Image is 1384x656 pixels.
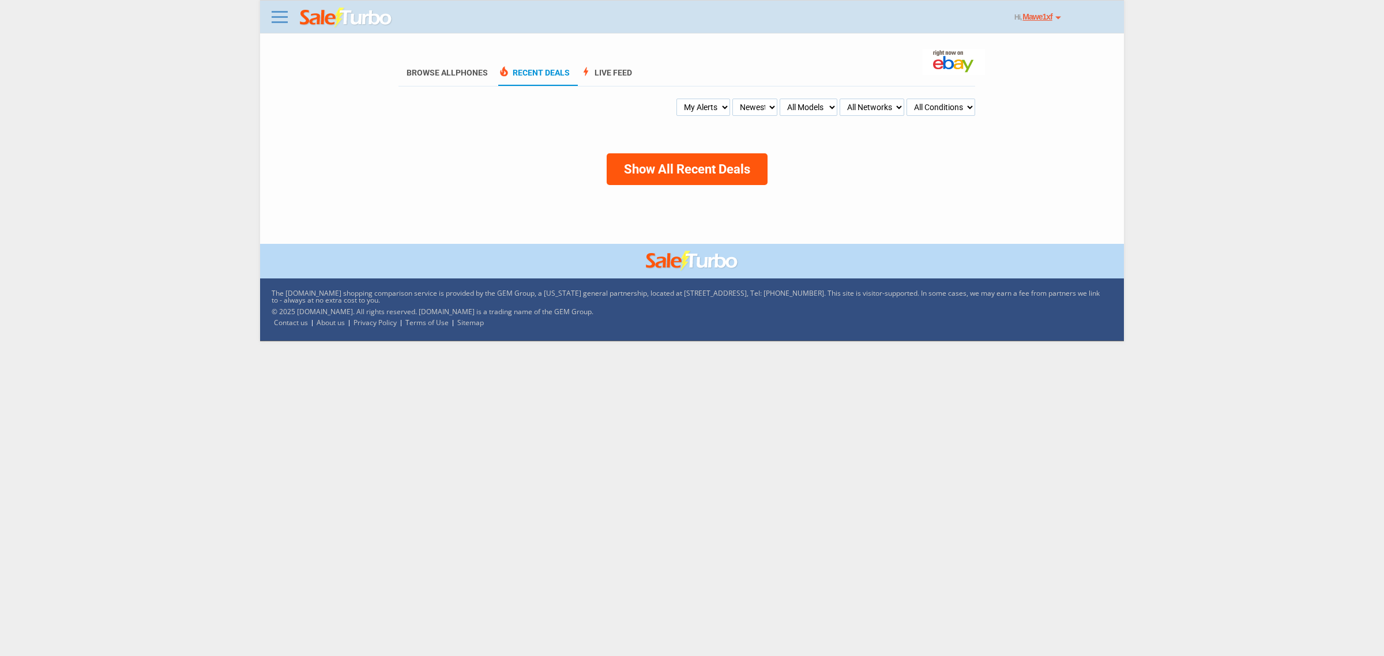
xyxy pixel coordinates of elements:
span: local_fire_department [498,66,510,77]
img: saleturbo.com [646,251,739,272]
button: Show All Recent Deals [607,153,768,185]
a: Terms of Use [405,318,449,327]
p: © 2025 [DOMAIN_NAME]. All rights reserved. [DOMAIN_NAME] is a trading name of the GEM Group. [272,308,1107,315]
u: Mawe1xf [1022,12,1052,21]
div: The [DOMAIN_NAME] shopping comparison service is provided by the GEM Group, a [US_STATE] general ... [260,278,1124,326]
a: Privacy Policy [353,318,397,327]
div: Hi, [1014,7,1070,33]
a: local_fire_departmentRecent Deals [498,68,570,86]
a: boltLive Feed [580,68,632,86]
a: Contact us [274,318,308,327]
span: bolt [580,66,592,77]
a: Browse AllPhones [407,68,488,77]
span: Phones [456,68,488,77]
a: About us [317,318,345,327]
img: saleturbo.com - Online Deals and Discount Coupons [300,7,393,28]
a: Sitemap [457,318,484,327]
